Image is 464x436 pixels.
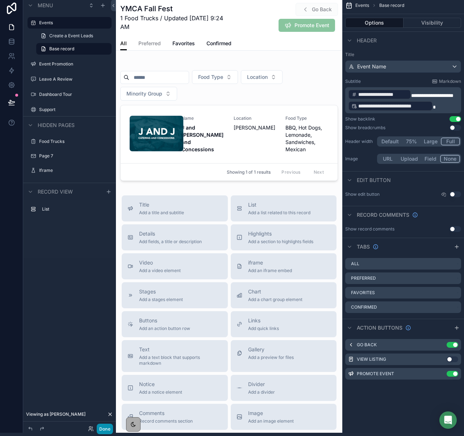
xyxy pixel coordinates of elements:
a: Create a Event Leads [36,30,112,42]
span: Add quick links [248,326,279,331]
h1: YMCA Fall Fest [120,4,231,14]
span: Base record [49,46,74,52]
label: Show edit button [345,191,380,197]
button: Default [378,137,402,145]
div: Open Intercom Messenger [439,411,457,429]
button: StagesAdd a stages element [122,282,228,308]
span: Add a divider [248,389,275,395]
button: TitleAdd a title and subtitle [122,195,228,221]
span: Record comments section [139,418,193,424]
label: Iframe [39,168,110,173]
span: Event Name [357,63,386,70]
span: Gallery [248,346,294,353]
label: Leave A Review [39,76,110,82]
span: Base record [379,3,404,8]
label: All [351,261,359,267]
span: Menu [38,2,53,9]
span: Notice [139,381,182,388]
button: TextAdd a text block that supports markdown [122,340,228,372]
span: Video [139,259,181,266]
label: Go Back [357,342,377,348]
button: DetailsAdd fields, a title or description [122,224,228,250]
span: Viewing as [PERSON_NAME] [26,411,85,417]
div: scrollable content [345,87,461,113]
a: Food Trucks [39,139,110,144]
div: Show backlink [345,116,375,122]
span: Header [357,37,377,44]
button: NoticeAdd a notice element [122,375,228,401]
span: Stages [139,288,183,295]
a: All [120,37,127,51]
span: Add a title and subtitle [139,210,184,216]
span: Edit button [357,177,391,184]
label: View Listing [357,356,386,362]
span: All [120,40,127,47]
label: Dashboard Tour [39,92,110,97]
label: Header width [345,139,374,144]
label: Subtitle [345,79,361,84]
div: Show record comments [345,226,394,232]
span: 1 Food Trucks / Updated [DATE] 9:24 AM [120,14,231,31]
button: CommentsRecord comments section [122,404,228,430]
span: Preferred [138,40,161,47]
a: Base record [36,43,112,55]
span: Add an image element [248,418,294,424]
span: Add a chart group element [248,297,302,302]
span: Buttons [139,317,190,324]
label: Title [345,52,461,58]
span: Add a notice element [139,389,182,395]
button: Full [441,137,460,145]
button: ListAdd a list related to this record [231,195,337,221]
a: Support [39,107,110,113]
span: Chart [248,288,302,295]
button: LinksAdd quick links [231,311,337,337]
span: Details [139,230,202,237]
span: Links [248,317,279,324]
span: Add a list related to this record [248,210,310,216]
span: Add a preview for files [248,355,294,360]
span: Add a text block that supports markdown [139,355,222,366]
a: Confirmed [206,37,231,51]
label: Events [39,20,107,26]
label: Image [345,156,374,162]
label: Event Promotion [39,61,110,67]
button: Options [345,18,404,28]
span: Highlights [248,230,313,237]
label: Preferred [351,275,376,281]
button: ButtonsAdd an action button row [122,311,228,337]
span: Confirmed [206,40,231,47]
button: Event Name [345,60,461,73]
span: Record comments [357,211,409,219]
button: Upload [397,155,421,163]
span: Add a stages element [139,297,183,302]
span: List [248,201,310,208]
span: Title [139,201,184,208]
label: Confirmed [351,304,377,310]
button: Field [421,155,440,163]
button: Large [421,137,441,145]
button: DividerAdd a divider [231,375,337,401]
span: Add a section to highlights fields [248,239,313,245]
label: Favorites [351,290,375,296]
a: Favorites [172,37,195,51]
span: Comments [139,410,193,417]
span: Divider [248,381,275,388]
button: HighlightsAdd a section to highlights fields [231,224,337,250]
span: Add fields, a title or description [139,239,202,245]
label: Promote Event [357,371,394,377]
span: Tabs [357,243,370,250]
label: Page 7 [39,153,110,159]
span: Add an iframe embed [248,268,292,274]
span: Events [355,3,369,8]
button: iframeAdd an iframe embed [231,253,337,279]
button: None [440,155,460,163]
div: Show breadcrumbs [345,125,385,131]
button: ChartAdd a chart group element [231,282,337,308]
span: Add an action button row [139,326,190,331]
span: Record view [38,188,73,195]
a: Preferred [138,37,161,51]
span: Create a Event Leads [49,33,93,39]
